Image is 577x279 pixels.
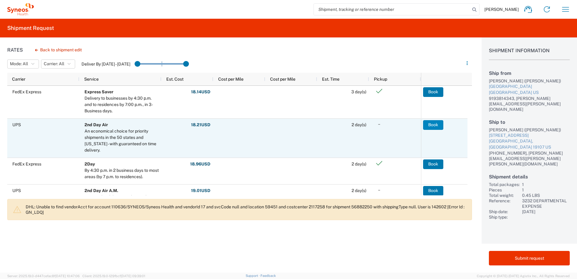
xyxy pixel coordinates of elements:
[423,186,443,196] button: Book
[314,4,470,15] input: Shipment, tracking or reference number
[191,186,211,196] button: 19.01USD
[489,119,570,125] h2: Ship to
[190,159,211,169] button: 18.96USD
[522,198,570,209] div: 3232 DEPARTMENTAL EXPENSE
[218,77,244,82] span: Cost per Mile
[12,89,41,94] span: FedEx Express
[44,61,64,67] span: Carrier: All
[84,188,118,193] b: 2nd Day Air A.M.
[489,182,520,187] div: Total packages:
[10,61,28,67] span: Mode: All
[489,133,570,150] a: [STREET_ADDRESS][GEOGRAPHIC_DATA], [GEOGRAPHIC_DATA] 19107 US
[489,127,570,133] div: [PERSON_NAME] ([PERSON_NAME])
[84,162,95,166] b: 2Day
[84,122,108,127] b: 2nd Day Air
[7,274,80,278] span: Server: 2025.19.0-d447cefac8f
[522,187,570,193] div: 1
[489,187,520,193] div: Pieces
[270,77,295,82] span: Cost per Mile
[522,209,570,214] div: [DATE]
[166,77,183,82] span: Est. Cost
[84,95,159,114] div: Delivery to businesses by 4:30 p.m. and to residences by 7:00 p.m., in 3-Business days.
[489,78,570,84] div: [PERSON_NAME] ([PERSON_NAME])
[423,120,443,130] button: Book
[12,188,21,193] span: UPS
[7,47,23,53] h1: Rates
[322,77,340,82] span: Est. Time
[423,159,443,169] button: Book
[522,193,570,198] div: 0.45 LBS
[30,45,87,55] button: Back to shipment edit
[477,273,570,279] span: Copyright © [DATE]-[DATE] Agistix Inc., All Rights Reserved
[489,174,570,180] h2: Shipment details
[84,89,113,94] b: Express Saver
[489,96,570,112] div: 9193814343, [PERSON_NAME][EMAIL_ADDRESS][PERSON_NAME][DOMAIN_NAME]
[260,274,276,277] a: Feedback
[84,128,159,153] div: An economical choice for priority shipments in the 50 states and Puerto Rico - with guaranteed on...
[352,188,366,193] span: 2 day(s)
[84,77,99,82] span: Service
[191,122,210,128] strong: 18.21 USD
[82,274,145,278] span: Client: 2025.19.0-129fbcf
[489,193,520,198] div: Total weight:
[84,167,159,180] div: By 4:30 p.m. in 2 business days to most areas (by 7 p.m. to residences).
[423,87,443,97] button: Book
[489,150,570,167] div: [PHONE_NUMBER], [PERSON_NAME][EMAIL_ADDRESS][PERSON_NAME][PERSON_NAME][DOMAIN_NAME]
[352,122,366,127] span: 2 day(s)
[7,59,39,69] button: Mode: All
[191,89,210,95] strong: 18.14 USD
[484,7,519,12] span: [PERSON_NAME]
[489,84,570,95] a: [GEOGRAPHIC_DATA][GEOGRAPHIC_DATA] US
[81,61,130,67] label: Deliver By [DATE] - [DATE]
[191,87,211,97] button: 18.14USD
[374,77,387,82] span: Pickup
[489,251,570,265] button: Submit request
[55,274,80,278] span: [DATE] 10:47:06
[12,122,21,127] span: UPS
[121,274,145,278] span: [DATE] 09:39:01
[489,90,570,96] div: [GEOGRAPHIC_DATA] US
[26,204,467,215] p: DHL: Unable to find vendorAcct for account 110636/SYNEOS/Syneos Health and vendorId 17 and svcCod...
[489,133,570,139] div: [STREET_ADDRESS]
[489,70,570,76] h2: Ship from
[489,198,520,209] div: Reference:
[246,274,261,277] a: Support
[351,89,366,94] span: 3 day(s)
[489,138,570,150] div: [GEOGRAPHIC_DATA], [GEOGRAPHIC_DATA] 19107 US
[489,48,570,60] h1: Shipment Information
[12,77,25,82] span: Carrier
[191,188,210,194] strong: 19.01 USD
[489,209,520,214] div: Ship date:
[41,59,75,69] button: Carrier: All
[489,84,570,90] div: [GEOGRAPHIC_DATA]
[84,194,159,232] div: For two day delivery packages that must arrive before noon. Morning delivery is offered to most m...
[522,182,570,187] div: 1
[7,24,54,32] h2: Shipment Request
[489,214,520,220] div: Ship type:
[191,120,211,130] button: 18.21USD
[190,161,210,167] strong: 18.96 USD
[352,162,366,166] span: 2 day(s)
[12,162,41,166] span: FedEx Express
